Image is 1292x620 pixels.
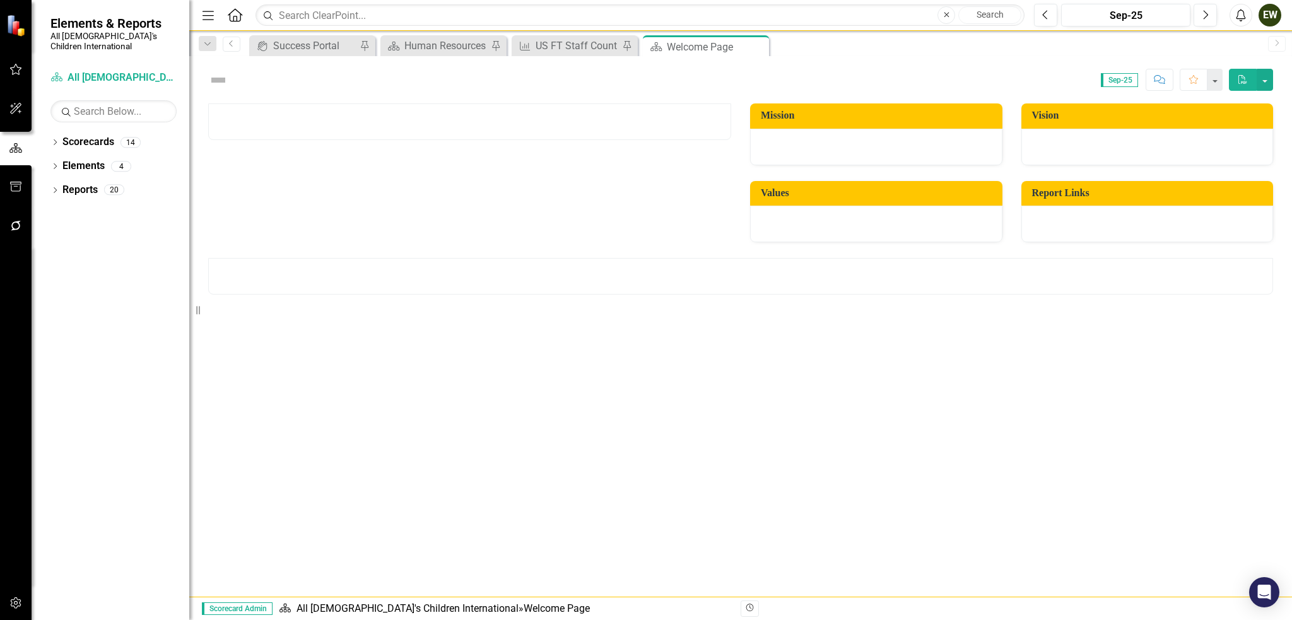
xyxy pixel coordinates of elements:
[761,110,996,121] h3: Mission
[1249,577,1279,607] div: Open Intercom Messenger
[273,38,356,54] div: Success Portal
[536,38,619,54] div: US FT Staff Count
[6,14,28,36] img: ClearPoint Strategy
[104,185,124,196] div: 20
[62,183,98,197] a: Reports
[1066,8,1186,23] div: Sep-25
[255,4,1025,26] input: Search ClearPoint...
[120,137,141,148] div: 14
[977,9,1004,20] span: Search
[515,38,619,54] a: US FT Staff Count
[1259,4,1281,26] button: EW
[1032,187,1267,199] h3: Report Links
[50,31,177,52] small: All [DEMOGRAPHIC_DATA]'s Children International
[202,602,273,615] span: Scorecard Admin
[279,602,731,616] div: »
[252,38,356,54] a: Success Portal
[62,159,105,173] a: Elements
[1061,4,1190,26] button: Sep-25
[404,38,488,54] div: Human Resources
[958,6,1021,24] button: Search
[50,71,177,85] a: All [DEMOGRAPHIC_DATA]'s Children International
[297,602,519,614] a: All [DEMOGRAPHIC_DATA]'s Children International
[384,38,488,54] a: Human Resources
[1101,73,1138,87] span: Sep-25
[1032,110,1267,121] h3: Vision
[208,70,228,90] img: Not Defined
[50,16,177,31] span: Elements & Reports
[524,602,590,614] div: Welcome Page
[111,161,131,172] div: 4
[761,187,996,199] h3: Values
[667,39,766,55] div: Welcome Page
[62,135,114,149] a: Scorecards
[50,100,177,122] input: Search Below...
